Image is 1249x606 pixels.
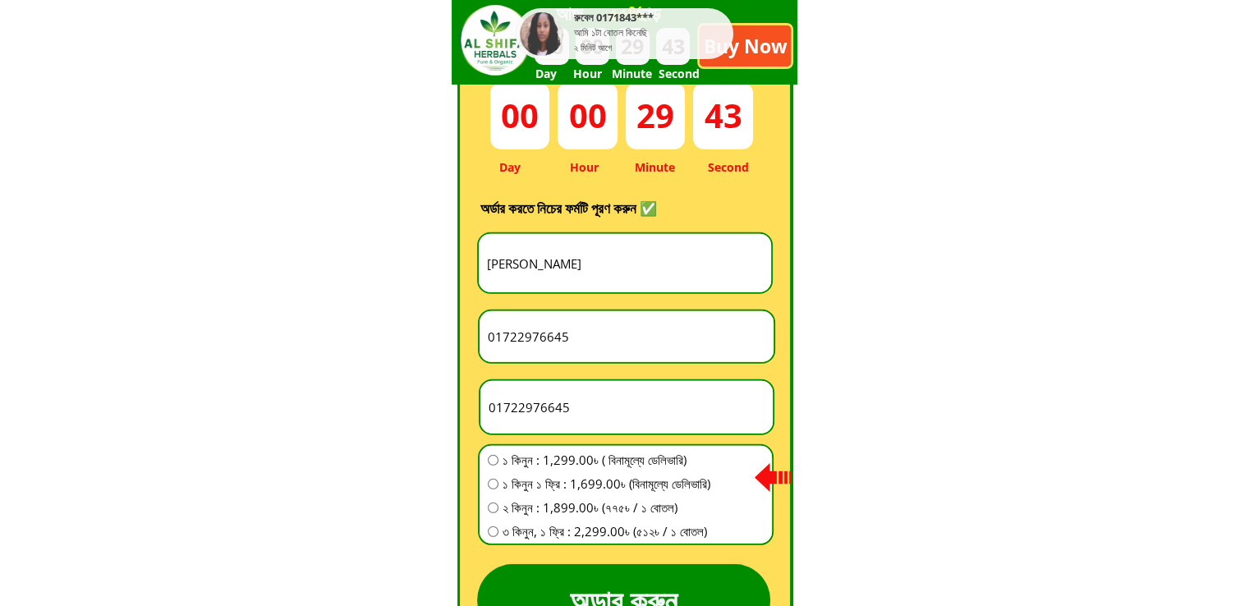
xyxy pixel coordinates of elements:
span: ২ কিনুন : 1,899.00৳ (৭৭৫৳ / ১ বোতল) [503,498,710,517]
div: আমি ১টা বোতল কিনেছি [574,26,729,40]
input: আপনার মোবাইল নাম্বার * [484,381,769,434]
span: ১ কিনুন : 1,299.00৳ ( বিনামূল্যে ডেলিভারি) [503,450,710,470]
input: আপনার নাম লিখুন * [483,234,767,292]
h3: Day Hour Minute Second [499,158,757,177]
div: রুবেল 0171843*** [574,12,729,26]
div: ২ মিনিট আগে [574,40,612,55]
input: সম্পূর্ণ ঠিকানা বিবরণ * [484,311,769,362]
p: Buy Now [700,25,791,67]
span: ১ কিনুন ১ ফ্রি : 1,699.00৳ (বিনামূল্যে ডেলিভারি) [503,474,710,494]
h3: Day Hour Minute Second [535,65,761,83]
span: ৩ কিনুন, ১ ফ্রি : 2,299.00৳ (৫১২৳ / ১ বোতল) [503,521,710,541]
